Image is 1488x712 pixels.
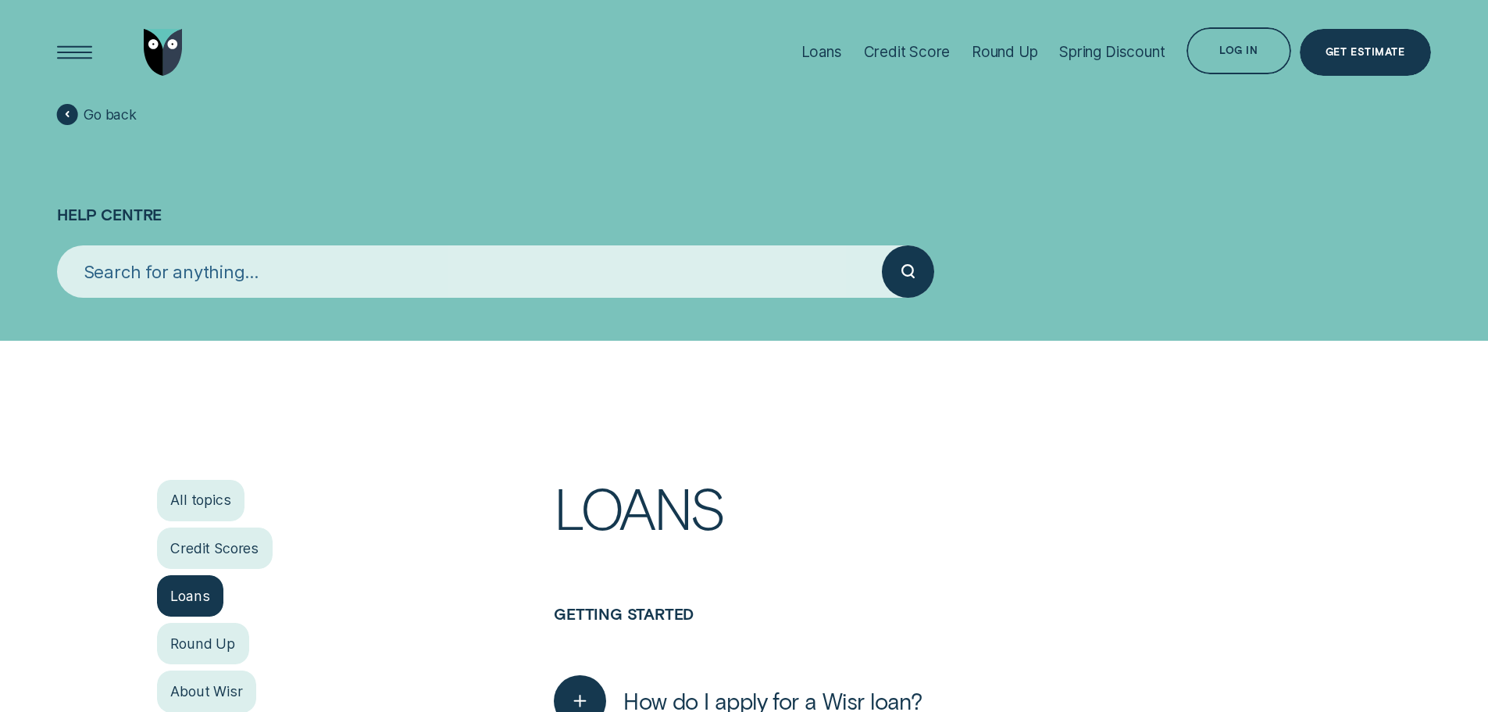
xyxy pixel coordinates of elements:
div: Credit Score [864,43,951,61]
a: Get Estimate [1300,29,1431,76]
img: Wisr [144,29,183,76]
span: Go back [84,106,137,123]
h1: Loans [554,480,1331,605]
a: About Wisr [157,671,257,712]
input: Search for anything... [57,245,882,298]
a: Loans [157,575,224,617]
div: Round Up [972,43,1038,61]
a: Round Up [157,623,249,664]
a: Go back [57,104,137,125]
button: Open Menu [52,29,98,76]
button: Submit your search query. [882,245,934,298]
h1: Help Centre [57,127,1430,245]
h3: Getting started [554,605,1331,662]
a: All topics [157,480,245,521]
button: Log in [1186,27,1290,74]
div: Spring Discount [1059,43,1165,61]
a: Credit Scores [157,528,273,569]
div: Loans [801,43,842,61]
